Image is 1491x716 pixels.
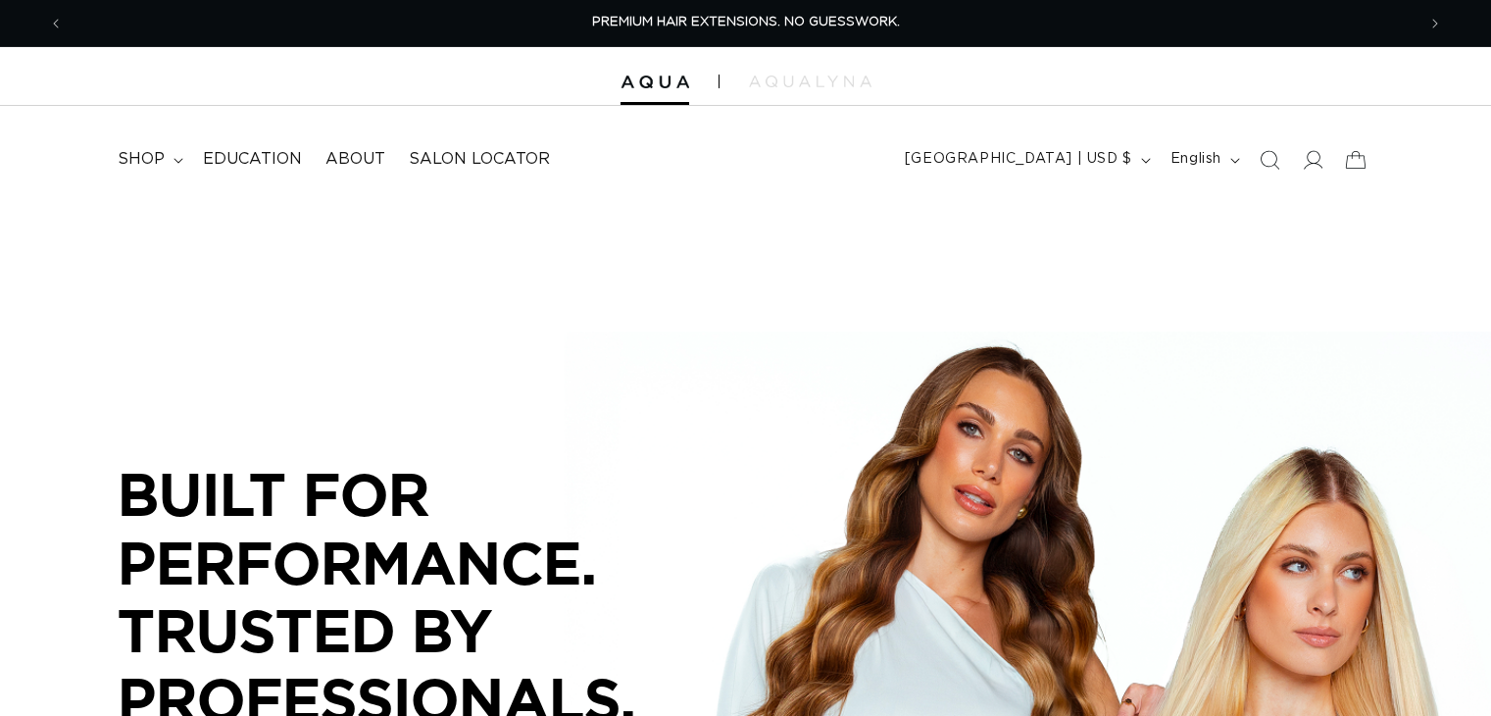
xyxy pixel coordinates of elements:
[1170,149,1221,170] span: English
[893,141,1159,179] button: [GEOGRAPHIC_DATA] | USD $
[749,76,871,87] img: aqualyna.com
[314,137,397,181] a: About
[325,149,385,170] span: About
[191,137,314,181] a: Education
[905,149,1132,170] span: [GEOGRAPHIC_DATA] | USD $
[106,137,191,181] summary: shop
[118,149,165,170] span: shop
[1159,141,1248,179] button: English
[1248,138,1291,181] summary: Search
[592,16,900,28] span: PREMIUM HAIR EXTENSIONS. NO GUESSWORK.
[397,137,562,181] a: Salon Locator
[409,149,550,170] span: Salon Locator
[621,76,689,89] img: Aqua Hair Extensions
[34,5,77,42] button: Previous announcement
[1414,5,1457,42] button: Next announcement
[203,149,302,170] span: Education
